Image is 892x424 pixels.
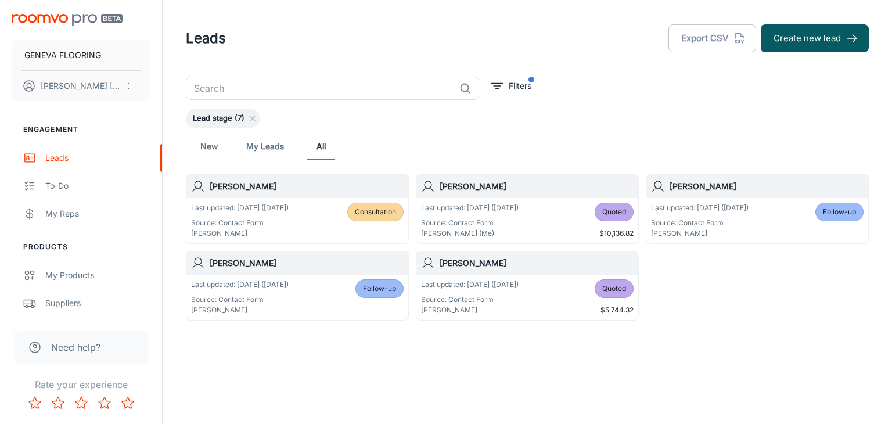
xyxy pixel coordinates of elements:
[191,279,289,290] p: Last updated: [DATE] ([DATE])
[70,391,93,415] button: Rate 3 star
[421,228,519,239] p: [PERSON_NAME] (Me)
[45,269,150,282] div: My Products
[9,378,153,391] p: Rate your experience
[421,203,519,213] p: Last updated: [DATE] ([DATE])
[12,14,123,26] img: Roomvo PRO Beta
[51,340,100,354] span: Need help?
[602,207,626,217] span: Quoted
[602,283,626,294] span: Quoted
[45,207,150,220] div: My Reps
[45,297,150,310] div: Suppliers
[45,179,150,192] div: To-do
[421,279,519,290] p: Last updated: [DATE] ([DATE])
[416,251,639,321] a: [PERSON_NAME]Last updated: [DATE] ([DATE])Source: Contact Form[PERSON_NAME]Quoted$5,744.32
[93,391,116,415] button: Rate 4 star
[186,109,260,128] div: Lead stage (7)
[600,305,634,315] span: $5,744.32
[246,132,284,160] a: My Leads
[651,218,749,228] p: Source: Contact Form
[186,174,409,244] a: [PERSON_NAME]Last updated: [DATE] ([DATE])Source: Contact Form[PERSON_NAME]Consultation
[761,24,869,52] button: Create new lead
[421,294,519,305] p: Source: Contact Form
[651,203,749,213] p: Last updated: [DATE] ([DATE])
[363,283,396,294] span: Follow-up
[210,180,404,193] h6: [PERSON_NAME]
[646,174,869,244] a: [PERSON_NAME]Last updated: [DATE] ([DATE])Source: Contact Form[PERSON_NAME]Follow-up
[421,305,519,315] p: [PERSON_NAME]
[191,218,289,228] p: Source: Contact Form
[651,228,749,239] p: [PERSON_NAME]
[210,257,404,270] h6: [PERSON_NAME]
[46,391,70,415] button: Rate 2 star
[416,174,639,244] a: [PERSON_NAME]Last updated: [DATE] ([DATE])Source: Contact Form[PERSON_NAME] (Me)Quoted$10,136.82
[24,49,101,62] p: GENEVA FLOORING
[355,207,396,217] span: Consultation
[12,71,150,101] button: [PERSON_NAME] [PERSON_NAME]
[186,113,251,124] span: Lead stage (7)
[307,132,335,160] a: All
[599,228,634,239] span: $10,136.82
[195,132,223,160] a: New
[440,257,634,270] h6: [PERSON_NAME]
[488,77,534,95] button: filter
[421,218,519,228] p: Source: Contact Form
[509,80,531,92] p: Filters
[186,251,409,321] a: [PERSON_NAME]Last updated: [DATE] ([DATE])Source: Contact Form[PERSON_NAME]Follow-up
[668,24,756,52] button: Export CSV
[186,28,226,49] h1: Leads
[116,391,139,415] button: Rate 5 star
[186,77,455,100] input: Search
[45,152,150,164] div: Leads
[191,228,289,239] p: [PERSON_NAME]
[191,203,289,213] p: Last updated: [DATE] ([DATE])
[41,80,123,92] p: [PERSON_NAME] [PERSON_NAME]
[440,180,634,193] h6: [PERSON_NAME]
[670,180,864,193] h6: [PERSON_NAME]
[23,391,46,415] button: Rate 1 star
[12,40,150,70] button: GENEVA FLOORING
[191,294,289,305] p: Source: Contact Form
[823,207,856,217] span: Follow-up
[191,305,289,315] p: [PERSON_NAME]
